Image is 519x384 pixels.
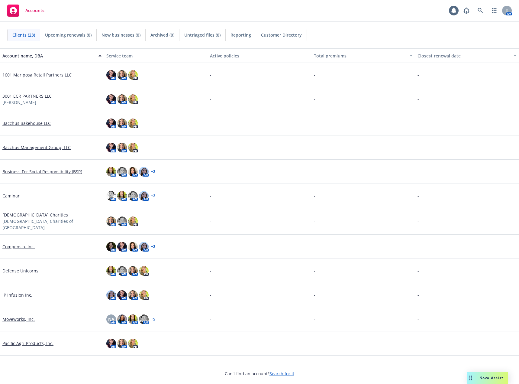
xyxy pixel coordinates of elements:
span: - [417,96,419,102]
span: - [210,72,211,78]
img: photo [117,119,127,128]
span: - [314,268,315,274]
img: photo [128,70,138,80]
a: 1601 Mariposa Retail Partners LLC [2,72,72,78]
span: Customer Directory [261,32,302,38]
span: - [417,168,419,175]
span: - [210,268,211,274]
a: + 2 [151,194,155,198]
a: [DEMOGRAPHIC_DATA] Charities [2,212,68,218]
img: photo [139,290,149,300]
img: photo [139,242,149,252]
img: photo [106,242,116,252]
img: photo [117,191,127,201]
span: [PERSON_NAME] [2,99,36,106]
img: photo [106,290,116,300]
img: photo [106,363,116,373]
span: - [314,316,315,322]
a: + 5 [151,317,155,321]
div: Service team [106,53,205,59]
img: photo [139,314,149,324]
img: photo [106,191,116,201]
span: - [314,218,315,224]
img: photo [117,143,127,152]
span: - [417,340,419,347]
a: Bacchus Management Group, LLC [2,144,71,151]
span: - [210,96,211,102]
span: Accounts [25,8,44,13]
span: - [314,168,315,175]
span: - [210,316,211,322]
img: photo [106,70,116,80]
img: photo [117,70,127,80]
img: photo [128,314,138,324]
span: Nova Assist [479,375,503,380]
span: NA [108,316,114,322]
img: photo [117,290,127,300]
span: Untriaged files (0) [184,32,221,38]
span: - [314,96,315,102]
span: - [417,120,419,126]
span: Upcoming renewals (0) [45,32,92,38]
img: photo [117,94,127,104]
span: - [210,120,211,126]
img: photo [128,167,138,177]
span: Can't find an account? [225,370,294,377]
span: - [210,144,211,151]
a: + 2 [151,245,155,249]
span: - [417,268,419,274]
span: - [417,292,419,298]
img: photo [117,363,127,373]
span: - [314,120,315,126]
span: - [314,292,315,298]
span: Reporting [230,32,251,38]
a: Pacific Agri-Products, Inc. [2,340,53,347]
span: - [417,316,419,322]
img: photo [128,94,138,104]
img: photo [106,94,116,104]
span: - [314,243,315,250]
span: Clients (23) [12,32,35,38]
a: Compensia, Inc. [2,243,35,250]
span: - [210,193,211,199]
button: Service team [104,48,208,63]
div: Active policies [210,53,309,59]
img: photo [139,266,149,276]
a: Search for it [269,371,294,376]
span: - [417,193,419,199]
span: - [210,168,211,175]
img: photo [128,191,138,201]
img: photo [106,339,116,348]
div: Account name, DBA [2,53,95,59]
img: photo [139,167,149,177]
span: - [210,243,211,250]
span: - [417,243,419,250]
img: photo [128,216,138,226]
span: - [314,144,315,151]
button: Total premiums [311,48,415,63]
a: IP Infusion Inc. [2,292,32,298]
img: photo [128,363,138,373]
img: photo [128,143,138,152]
span: - [210,292,211,298]
img: photo [117,339,127,348]
img: photo [128,290,138,300]
button: Closest renewal date [415,48,519,63]
img: photo [106,143,116,152]
span: - [314,72,315,78]
img: photo [117,216,127,226]
a: Caminar [2,193,20,199]
img: photo [128,242,138,252]
a: Switch app [488,5,500,17]
img: photo [117,167,127,177]
span: - [417,72,419,78]
img: photo [106,266,116,276]
img: photo [106,119,116,128]
a: Report a Bug [460,5,472,17]
span: New businesses (0) [102,32,140,38]
img: photo [106,167,116,177]
button: Active policies [208,48,311,63]
a: Moveworks, Inc. [2,316,35,322]
img: photo [128,266,138,276]
span: - [314,193,315,199]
